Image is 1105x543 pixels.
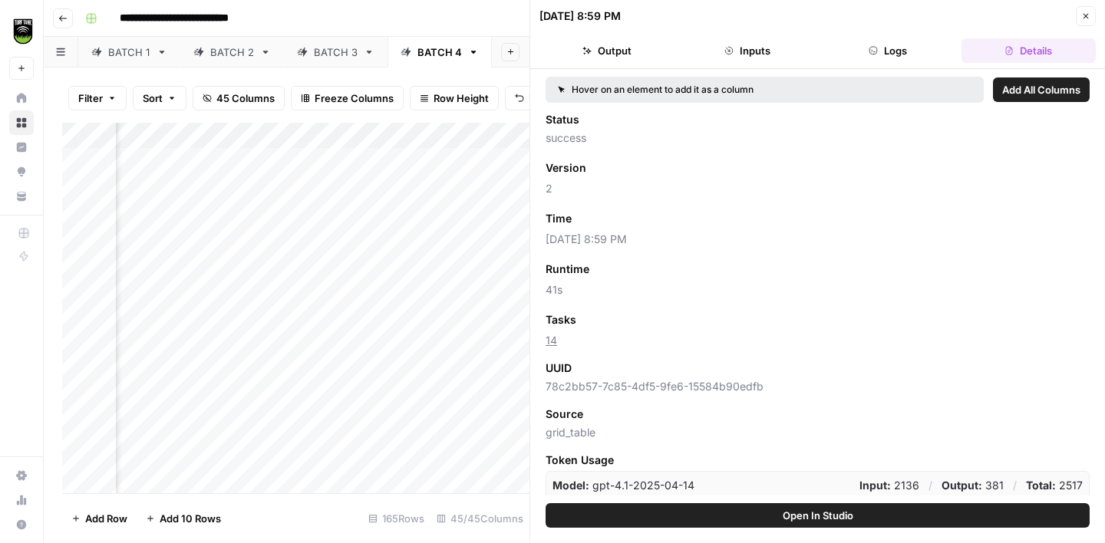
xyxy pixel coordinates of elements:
span: 2 [546,181,1090,196]
p: 381 [942,478,1004,493]
span: Sort [143,90,163,106]
a: Your Data [9,184,34,209]
span: Add 10 Rows [160,511,221,526]
button: Row Height [410,86,499,110]
span: Add All Columns [1002,82,1080,97]
span: Version [546,160,586,176]
p: / [929,478,932,493]
span: Tasks [546,312,576,327]
a: BATCH 4 [388,37,492,67]
a: Insights [9,135,34,160]
span: Row Height [434,90,489,106]
button: Sort [133,86,186,110]
p: 2136 [859,478,919,493]
button: Filter [68,86,127,110]
a: Home [9,86,34,110]
span: success [546,130,1090,146]
button: Undo [505,86,565,110]
div: Hover on an element to add it as a column [558,83,863,97]
button: Workspace: Turf Tank - Data Team [9,12,34,51]
div: 45/45 Columns [430,506,529,531]
button: Add 10 Rows [137,506,230,531]
button: Logs [821,38,955,63]
span: [DATE] 8:59 PM [546,232,1090,247]
a: Browse [9,110,34,135]
span: Source [546,406,583,422]
button: Details [962,38,1096,63]
button: Add All Columns [993,77,1090,102]
p: gpt-4.1-2025-04-14 [552,478,694,493]
span: Add Row [85,511,127,526]
a: Usage [9,488,34,512]
span: UUID [546,360,572,376]
button: Output [539,38,674,63]
span: Open In Studio [783,508,853,523]
div: 165 Rows [362,506,430,531]
span: 41s [546,282,1090,298]
p: 2517 [1026,478,1083,493]
span: Status [546,112,579,127]
button: Help + Support [9,512,34,537]
strong: Output: [942,479,982,492]
strong: Total: [1026,479,1056,492]
a: 14 [546,334,557,347]
strong: Input: [859,479,891,492]
span: Token Usage [546,452,1090,468]
a: Opportunities [9,160,34,184]
button: Inputs [680,38,814,63]
span: grid_table [546,425,1090,440]
span: Runtime [546,262,589,277]
div: BATCH 4 [417,44,462,60]
div: BATCH 1 [108,44,150,60]
div: [DATE] 8:59 PM [539,8,621,24]
strong: Model: [552,479,589,492]
a: BATCH 1 [78,37,180,67]
span: 78c2bb57-7c85-4df5-9fe6-15584b90edfb [546,379,1090,394]
button: Open In Studio [546,503,1090,528]
img: Turf Tank - Data Team Logo [9,18,37,45]
a: Settings [9,463,34,488]
span: Time [546,211,572,226]
a: BATCH 2 [180,37,284,67]
a: BATCH 3 [284,37,388,67]
button: Freeze Columns [291,86,404,110]
div: BATCH 3 [314,44,358,60]
button: 45 Columns [193,86,285,110]
span: 45 Columns [216,90,275,106]
span: Filter [78,90,103,106]
span: Freeze Columns [315,90,394,106]
p: / [1013,478,1017,493]
button: Add Row [62,506,137,531]
div: BATCH 2 [210,44,254,60]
